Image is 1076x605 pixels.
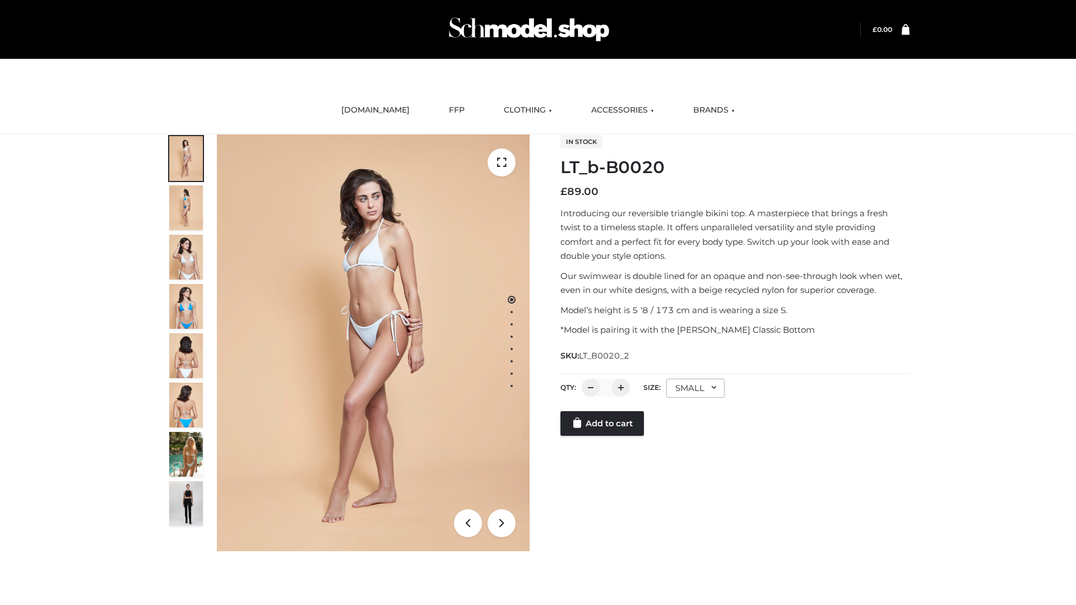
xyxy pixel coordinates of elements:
[560,411,644,436] a: Add to cart
[169,185,203,230] img: ArielClassicBikiniTop_CloudNine_AzureSky_OW114ECO_2-scaled.jpg
[873,25,892,34] bdi: 0.00
[333,98,418,123] a: [DOMAIN_NAME]
[169,481,203,526] img: 49df5f96394c49d8b5cbdcda3511328a.HD-1080p-2.5Mbps-49301101_thumbnail.jpg
[666,379,725,398] div: SMALL
[560,383,576,392] label: QTY:
[560,135,602,148] span: In stock
[583,98,662,123] a: ACCESSORIES
[560,349,630,362] span: SKU:
[169,333,203,378] img: ArielClassicBikiniTop_CloudNine_AzureSky_OW114ECO_7-scaled.jpg
[440,98,473,123] a: FFP
[560,323,910,337] p: *Model is pairing it with the [PERSON_NAME] Classic Bottom
[873,25,877,34] span: £
[169,235,203,280] img: ArielClassicBikiniTop_CloudNine_AzureSky_OW114ECO_3-scaled.jpg
[560,206,910,263] p: Introducing our reversible triangle bikini top. A masterpiece that brings a fresh twist to a time...
[560,157,910,178] h1: LT_b-B0020
[560,185,599,198] bdi: 89.00
[169,432,203,477] img: Arieltop_CloudNine_AzureSky2.jpg
[560,303,910,318] p: Model’s height is 5 ‘8 / 173 cm and is wearing a size S.
[579,351,629,361] span: LT_B0020_2
[873,25,892,34] a: £0.00
[560,269,910,297] p: Our swimwear is double lined for an opaque and non-see-through look when wet, even in our white d...
[169,383,203,427] img: ArielClassicBikiniTop_CloudNine_AzureSky_OW114ECO_8-scaled.jpg
[685,98,743,123] a: BRANDS
[169,284,203,329] img: ArielClassicBikiniTop_CloudNine_AzureSky_OW114ECO_4-scaled.jpg
[643,383,661,392] label: Size:
[560,185,567,198] span: £
[445,7,613,52] img: Schmodel Admin 964
[217,134,530,551] img: LT_b-B0020
[169,136,203,181] img: ArielClassicBikiniTop_CloudNine_AzureSky_OW114ECO_1-scaled.jpg
[495,98,560,123] a: CLOTHING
